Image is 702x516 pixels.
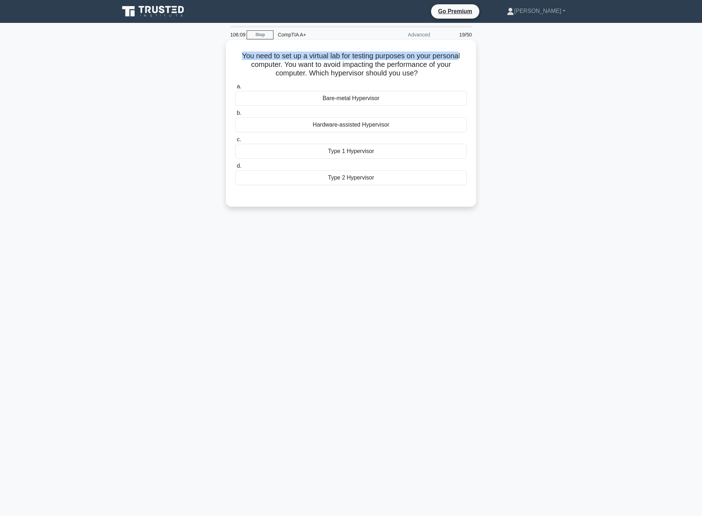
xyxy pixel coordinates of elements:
[247,30,273,39] a: Stop
[434,7,476,16] a: Go Premium
[273,28,372,42] div: CompTIA A+
[434,28,476,42] div: 19/50
[226,28,247,42] div: 106:09
[237,83,241,89] span: a.
[235,91,467,106] div: Bare-metal Hypervisor
[234,51,468,78] h5: You need to set up a virtual lab for testing purposes on your personal computer. You want to avoi...
[235,170,467,185] div: Type 2 Hypervisor
[237,163,241,169] span: d.
[237,136,241,142] span: c.
[490,4,583,18] a: [PERSON_NAME]
[235,117,467,132] div: Hardware-assisted Hypervisor
[372,28,434,42] div: Advanced
[235,144,467,159] div: Type 1 Hypervisor
[237,110,241,116] span: b.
